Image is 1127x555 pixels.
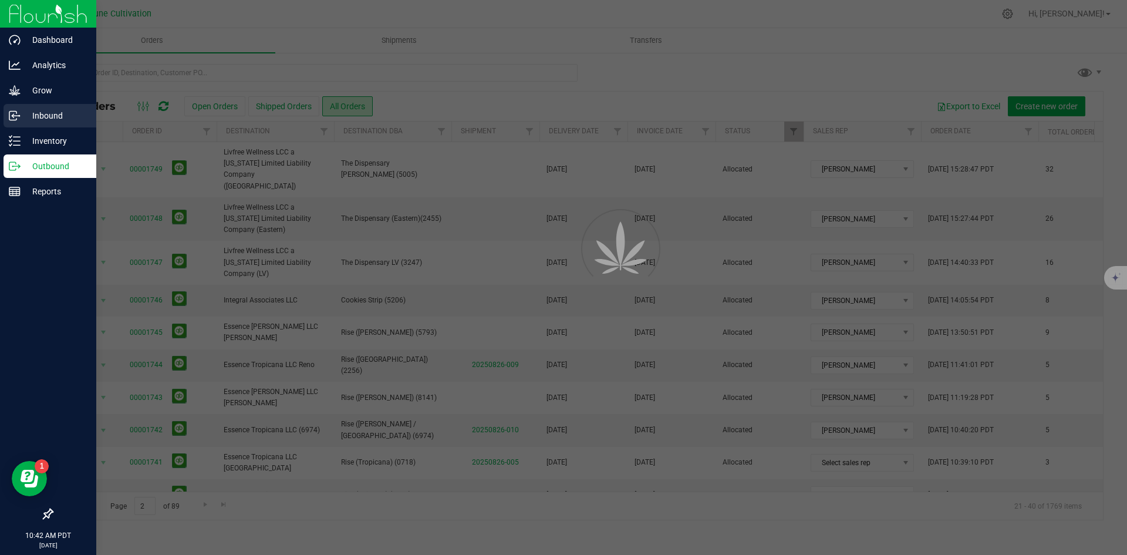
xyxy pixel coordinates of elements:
[5,541,91,550] p: [DATE]
[21,83,91,97] p: Grow
[9,135,21,147] inline-svg: Inventory
[9,34,21,46] inline-svg: Dashboard
[35,459,49,473] iframe: Resource center unread badge
[9,186,21,197] inline-svg: Reports
[21,33,91,47] p: Dashboard
[21,159,91,173] p: Outbound
[21,184,91,199] p: Reports
[5,530,91,541] p: 10:42 AM PDT
[9,110,21,122] inline-svg: Inbound
[21,58,91,72] p: Analytics
[12,461,47,496] iframe: Resource center
[9,160,21,172] inline-svg: Outbound
[21,109,91,123] p: Inbound
[9,85,21,96] inline-svg: Grow
[21,134,91,148] p: Inventory
[9,59,21,71] inline-svg: Analytics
